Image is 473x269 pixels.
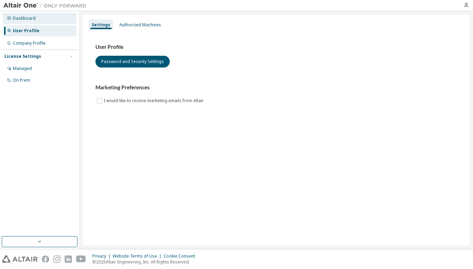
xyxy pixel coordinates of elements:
[42,255,49,263] img: facebook.svg
[4,54,41,59] div: License Settings
[95,84,457,91] h3: Marketing Preferences
[113,253,164,259] div: Website Terms of Use
[13,78,30,83] div: On Prem
[164,253,199,259] div: Cookie Consent
[65,255,72,263] img: linkedin.svg
[53,255,61,263] img: instagram.svg
[13,66,32,71] div: Managed
[95,56,170,68] button: Password and Security Settings
[119,22,161,28] div: Authorized Machines
[104,97,205,105] label: I would like to receive marketing emails from Altair
[2,255,38,263] img: altair_logo.svg
[95,44,457,51] h3: User Profile
[13,16,36,21] div: Dashboard
[3,2,90,9] img: Altair One
[92,22,110,28] div: Settings
[13,41,46,46] div: Company Profile
[76,255,86,263] img: youtube.svg
[13,28,39,34] div: User Profile
[92,259,199,265] p: © 2025 Altair Engineering, Inc. All Rights Reserved.
[92,253,113,259] div: Privacy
